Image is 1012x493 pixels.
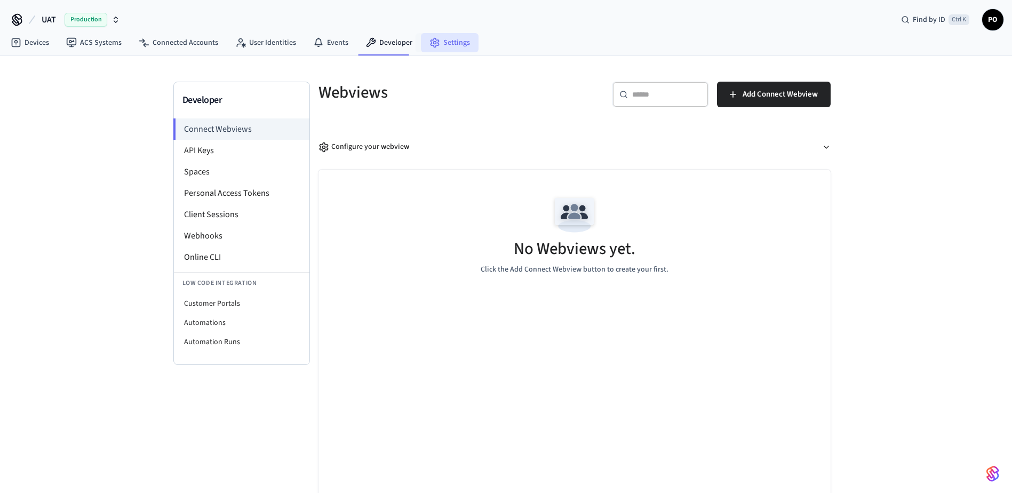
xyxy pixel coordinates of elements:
li: Client Sessions [174,204,309,225]
span: Production [65,13,107,27]
button: PO [982,9,1003,30]
li: Automation Runs [174,332,309,352]
h5: Webviews [318,82,568,104]
li: Spaces [174,161,309,182]
li: API Keys [174,140,309,161]
li: Automations [174,313,309,332]
li: Customer Portals [174,294,309,313]
a: Developer [357,33,421,52]
h5: No Webviews yet. [514,238,635,260]
img: Team Empty State [551,191,599,239]
button: Add Connect Webview [717,82,831,107]
a: Settings [421,33,479,52]
p: Click the Add Connect Webview button to create your first. [481,264,668,275]
li: Webhooks [174,225,309,246]
h3: Developer [182,93,301,108]
div: Configure your webview [318,141,409,153]
span: Add Connect Webview [743,88,818,101]
span: UAT [42,13,56,26]
li: Low Code Integration [174,272,309,294]
a: Devices [2,33,58,52]
li: Online CLI [174,246,309,268]
a: User Identities [227,33,305,52]
li: Connect Webviews [173,118,309,140]
div: Find by IDCtrl K [893,10,978,29]
li: Personal Access Tokens [174,182,309,204]
a: Connected Accounts [130,33,227,52]
span: Find by ID [913,14,945,25]
a: ACS Systems [58,33,130,52]
span: PO [983,10,1002,29]
img: SeamLogoGradient.69752ec5.svg [986,465,999,482]
a: Events [305,33,357,52]
button: Configure your webview [318,133,831,161]
span: Ctrl K [949,14,969,25]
